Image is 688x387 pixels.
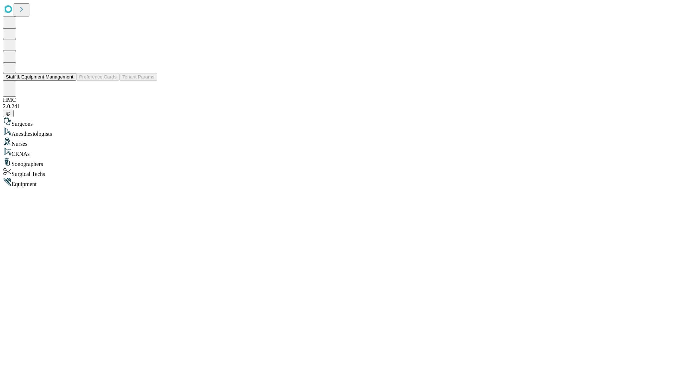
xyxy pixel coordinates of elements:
[3,177,685,187] div: Equipment
[3,157,685,167] div: Sonographers
[3,117,685,127] div: Surgeons
[3,97,685,103] div: HMC
[3,127,685,137] div: Anesthesiologists
[3,103,685,110] div: 2.0.241
[6,111,11,116] span: @
[76,73,119,81] button: Preference Cards
[3,110,14,117] button: @
[119,73,157,81] button: Tenant Params
[3,147,685,157] div: CRNAs
[3,137,685,147] div: Nurses
[3,167,685,177] div: Surgical Techs
[3,73,76,81] button: Staff & Equipment Management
